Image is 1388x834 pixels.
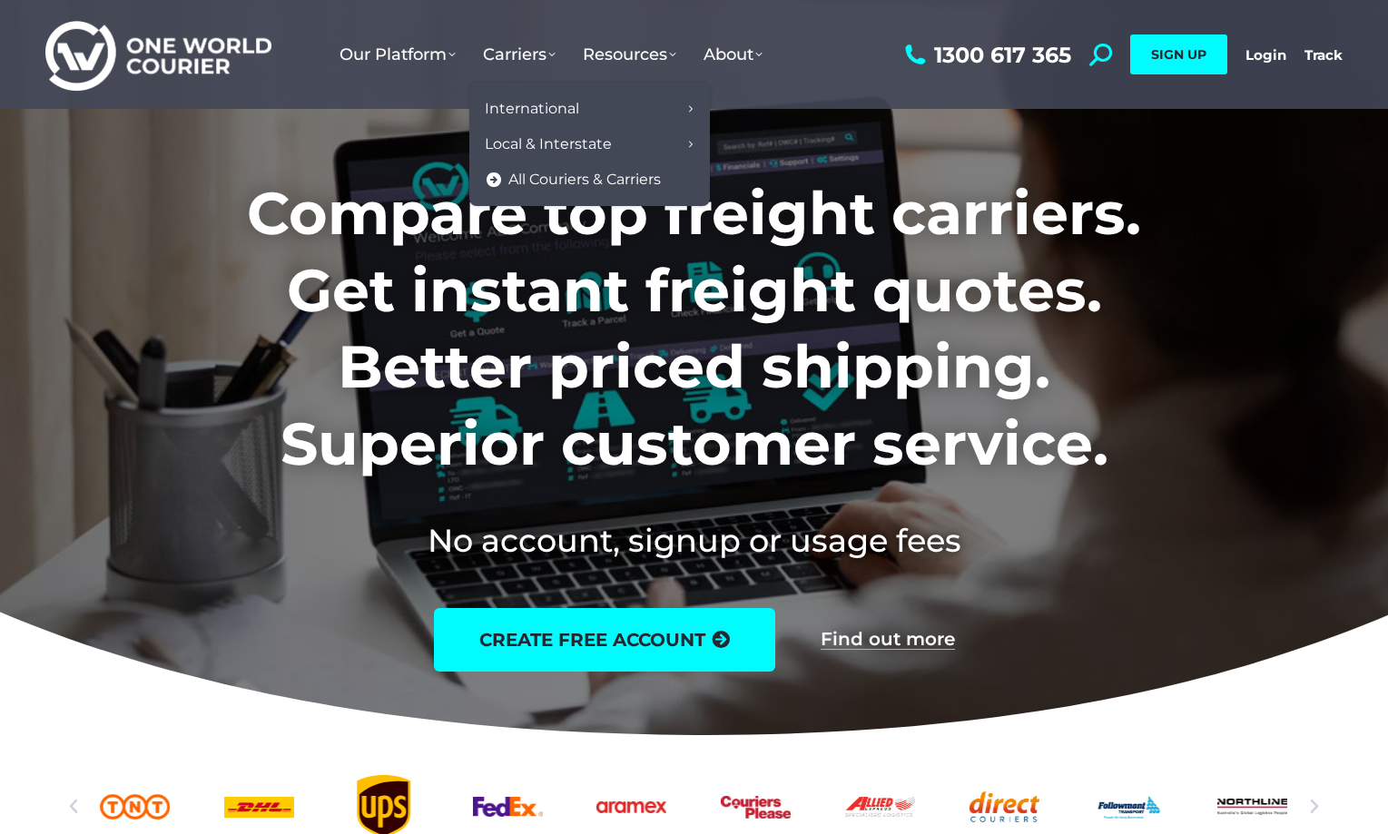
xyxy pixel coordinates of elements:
[127,175,1261,482] h1: Compare top freight carriers. Get instant freight quotes. Better priced shipping. Superior custom...
[569,26,690,83] a: Resources
[485,135,612,154] span: Local & Interstate
[704,44,763,64] span: About
[1304,46,1343,64] a: Track
[45,18,271,92] img: One World Courier
[326,26,469,83] a: Our Platform
[478,127,701,162] a: Local & Interstate
[340,44,456,64] span: Our Platform
[485,100,579,119] span: International
[434,608,775,672] a: create free account
[821,630,955,650] a: Find out more
[901,44,1071,66] a: 1300 617 365
[483,44,556,64] span: Carriers
[1151,46,1206,63] span: SIGN UP
[469,26,569,83] a: Carriers
[1245,46,1286,64] a: Login
[478,92,701,127] a: International
[478,162,701,198] a: All Couriers & Carriers
[690,26,776,83] a: About
[508,171,661,190] span: All Couriers & Carriers
[127,518,1261,563] h2: No account, signup or usage fees
[583,44,676,64] span: Resources
[1130,34,1227,74] a: SIGN UP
